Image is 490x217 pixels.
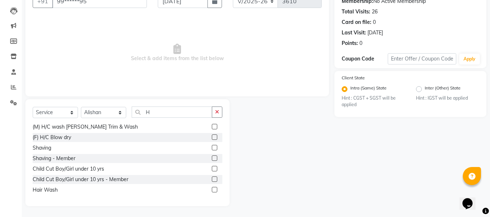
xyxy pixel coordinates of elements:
small: Hint : IGST will be applied [416,95,479,101]
div: Child Cut Boy/Girl under 10 yrs - Member [33,176,128,183]
iframe: chat widget [460,188,483,210]
div: Card on file: [342,18,371,26]
div: Shaving - Member [33,155,75,162]
div: Points: [342,39,358,47]
div: [DATE] [367,29,383,37]
div: Shaving [33,144,51,152]
label: Inter (Other) State [425,85,461,93]
label: Intra (Same) State [350,85,387,93]
div: Total Visits: [342,8,370,16]
small: Hint : CGST + SGST will be applied [342,95,405,108]
span: Select & add items from the list below [33,17,322,89]
label: Client State [342,75,365,81]
div: 0 [373,18,376,26]
div: 26 [372,8,378,16]
div: Hair Wash [33,186,58,194]
div: Child Cut Boy/Girl under 10 yrs [33,165,104,173]
div: Last Visit: [342,29,366,37]
input: Search or Scan [132,107,212,118]
div: (F) H/C Blow dry [33,134,71,141]
div: 0 [359,39,362,47]
div: (M) H/C wash [PERSON_NAME] Trim & Wash [33,123,138,131]
input: Enter Offer / Coupon Code [388,53,456,64]
div: Coupon Code [342,55,387,63]
button: Apply [459,54,480,64]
